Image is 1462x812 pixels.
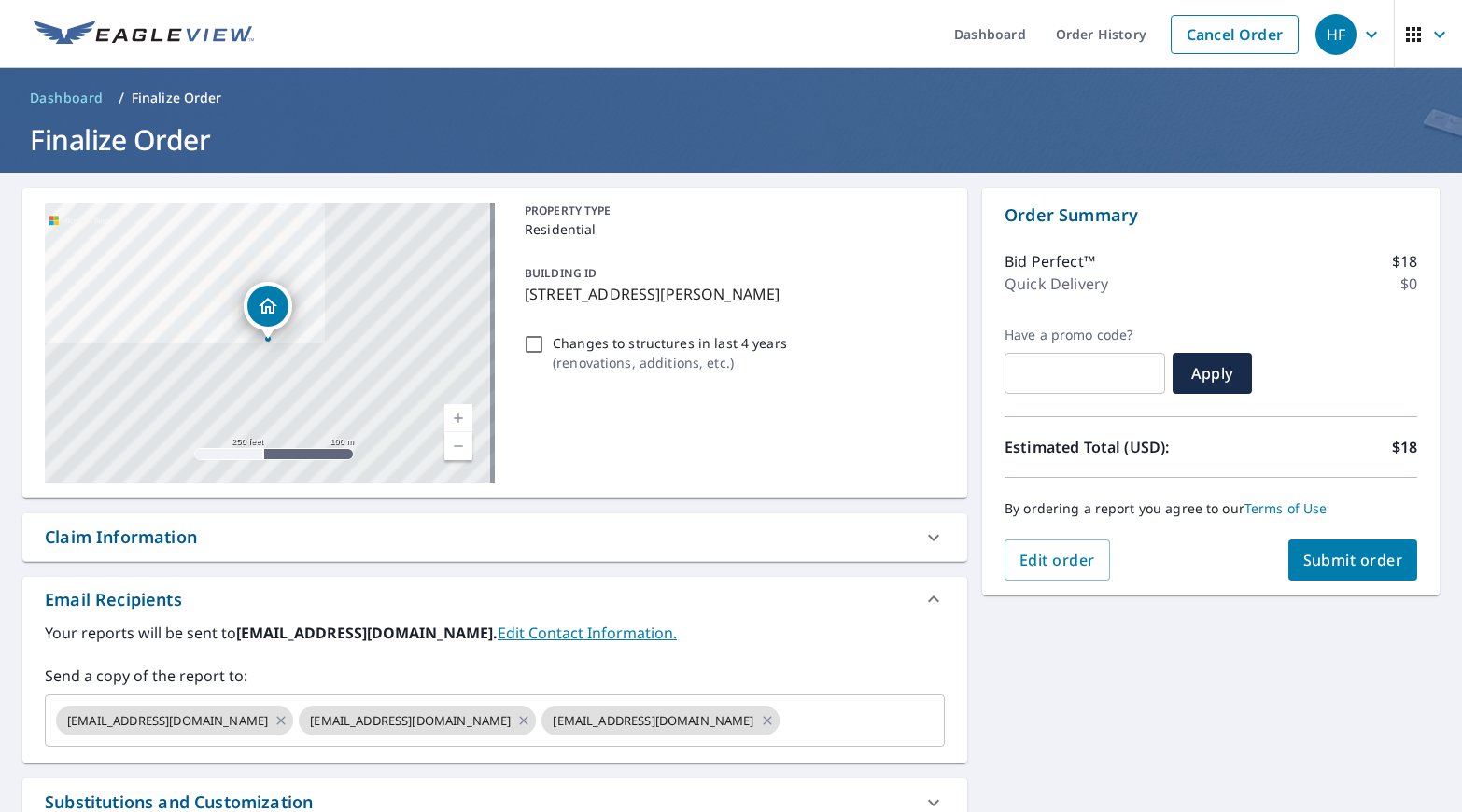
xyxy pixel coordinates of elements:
[22,577,967,622] div: Email Recipients
[1005,327,1165,343] label: Have a promo code?
[1392,250,1417,273] p: $18
[1005,436,1211,458] p: Estimated Total (USD):
[244,282,292,340] div: Dropped pin, building 1, Residential property, 5203 Beacon Hill Dr New Port Richey, FL 34652
[525,283,937,305] p: [STREET_ADDRESS][PERSON_NAME]
[22,83,1440,113] nav: breadcrumb
[525,219,937,239] p: Residential
[1244,499,1328,517] a: Terms of Use
[45,665,945,687] label: Send a copy of the report to:
[22,120,1440,159] h1: Finalize Order
[1400,273,1417,295] p: $0
[119,87,124,109] li: /
[444,404,472,432] a: Current Level 17, Zoom In
[1303,550,1403,570] span: Submit order
[132,89,222,107] p: Finalize Order
[22,513,967,561] div: Claim Information
[299,706,536,735] div: [EMAIL_ADDRESS][DOMAIN_NAME]
[541,712,765,730] span: [EMAIL_ADDRESS][DOMAIN_NAME]
[34,21,254,49] img: EV Logo
[56,712,279,730] span: [EMAIL_ADDRESS][DOMAIN_NAME]
[1173,353,1252,394] button: Apply
[45,622,945,644] label: Your reports will be sent to
[299,712,522,730] span: [EMAIL_ADDRESS][DOMAIN_NAME]
[45,525,197,550] div: Claim Information
[444,432,472,460] a: Current Level 17, Zoom Out
[1005,250,1095,273] p: Bid Perfect™
[22,83,111,113] a: Dashboard
[525,265,597,281] p: BUILDING ID
[1188,363,1237,384] span: Apply
[56,706,293,735] div: [EMAIL_ADDRESS][DOMAIN_NAME]
[525,203,937,219] p: PROPERTY TYPE
[1288,539,1418,581] button: Submit order
[553,353,787,372] p: ( renovations, additions, etc. )
[1005,273,1108,295] p: Quick Delivery
[30,89,104,107] span: Dashboard
[236,623,498,643] b: [EMAIL_ADDRESS][DOMAIN_NAME].
[1005,500,1417,517] p: By ordering a report you agree to our
[1315,14,1357,55] div: HF
[1171,15,1299,54] a: Cancel Order
[553,333,787,353] p: Changes to structures in last 4 years
[1005,539,1110,581] button: Edit order
[45,587,182,612] div: Email Recipients
[1019,550,1095,570] span: Edit order
[498,623,677,643] a: EditContactInfo
[1005,203,1417,228] p: Order Summary
[1392,436,1417,458] p: $18
[541,706,779,735] div: [EMAIL_ADDRESS][DOMAIN_NAME]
